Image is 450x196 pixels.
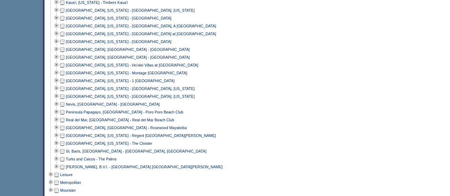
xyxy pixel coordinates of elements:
a: [GEOGRAPHIC_DATA], [US_STATE] - [GEOGRAPHIC_DATA] [66,39,171,44]
a: [PERSON_NAME], B.V.I. - [GEOGRAPHIC_DATA] [GEOGRAPHIC_DATA][PERSON_NAME] [66,165,223,169]
a: [GEOGRAPHIC_DATA], [GEOGRAPHIC_DATA] - [GEOGRAPHIC_DATA] [66,55,190,59]
a: [GEOGRAPHIC_DATA], [US_STATE] - Montage [GEOGRAPHIC_DATA] [66,71,187,75]
a: [GEOGRAPHIC_DATA], [US_STATE] - The Cloister [66,141,152,145]
a: [GEOGRAPHIC_DATA], [US_STATE] - Ho'olei Villas at [GEOGRAPHIC_DATA] [66,63,198,67]
a: [GEOGRAPHIC_DATA], [GEOGRAPHIC_DATA] - Rosewood Mayakoba [66,126,187,130]
a: Nevis, [GEOGRAPHIC_DATA] - [GEOGRAPHIC_DATA] [66,102,160,106]
a: Turks and Caicos - The Palms [66,157,117,161]
a: St. Barts, [GEOGRAPHIC_DATA] - [GEOGRAPHIC_DATA], [GEOGRAPHIC_DATA] [66,149,206,153]
a: [GEOGRAPHIC_DATA], [US_STATE] - 1 [GEOGRAPHIC_DATA] [66,79,175,83]
a: [GEOGRAPHIC_DATA], [US_STATE] - [GEOGRAPHIC_DATA], [US_STATE] [66,94,195,99]
a: [GEOGRAPHIC_DATA], [GEOGRAPHIC_DATA] - [GEOGRAPHIC_DATA] [66,47,190,52]
a: [GEOGRAPHIC_DATA], [US_STATE] - [GEOGRAPHIC_DATA] [66,16,171,20]
a: Real del Mar, [GEOGRAPHIC_DATA] - Real del Mar Beach Club [66,118,174,122]
a: Mountain [60,188,76,192]
a: [GEOGRAPHIC_DATA], [US_STATE] - [GEOGRAPHIC_DATA], [US_STATE] [66,8,195,12]
a: [GEOGRAPHIC_DATA], [US_STATE] - [GEOGRAPHIC_DATA], A [GEOGRAPHIC_DATA] [66,24,216,28]
a: Peninsula Papagayo, [GEOGRAPHIC_DATA] - Poro Poro Beach Club [66,110,183,114]
a: Leisure [60,173,73,177]
a: [GEOGRAPHIC_DATA], [US_STATE] - Regent [GEOGRAPHIC_DATA][PERSON_NAME] [66,133,216,138]
a: Kaua'i, [US_STATE] - Timbers Kaua'i [66,0,128,5]
a: Metropolitan [60,180,81,185]
a: [GEOGRAPHIC_DATA], [US_STATE] - [GEOGRAPHIC_DATA] at [GEOGRAPHIC_DATA] [66,32,216,36]
a: [GEOGRAPHIC_DATA], [US_STATE] - [GEOGRAPHIC_DATA], [US_STATE] [66,86,195,91]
